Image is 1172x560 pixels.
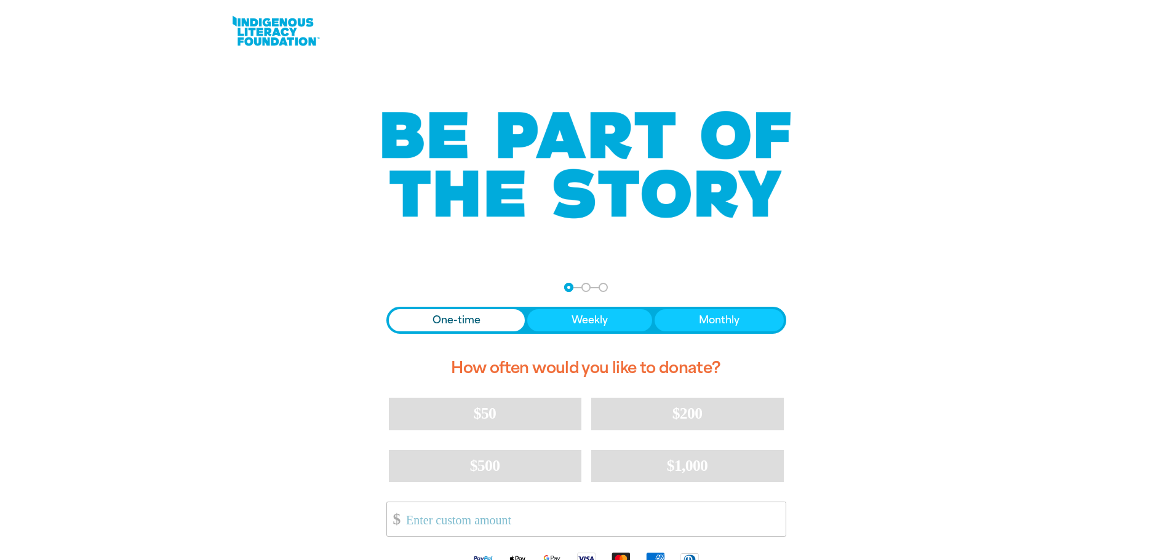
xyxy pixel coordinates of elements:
[474,404,496,422] span: $50
[699,313,739,328] span: Monthly
[389,398,581,430] button: $50
[389,450,581,482] button: $500
[527,309,652,331] button: Weekly
[572,313,608,328] span: Weekly
[667,457,708,475] span: $1,000
[672,404,703,422] span: $200
[470,457,500,475] span: $500
[371,87,802,243] img: Be part of the story
[591,450,784,482] button: $1,000
[433,313,480,328] span: One-time
[387,505,401,533] span: $
[564,283,573,292] button: Navigate to step 1 of 3 to enter your donation amount
[397,502,785,536] input: Enter custom amount
[591,398,784,430] button: $200
[655,309,784,331] button: Monthly
[386,349,786,388] h2: How often would you like to donate?
[581,283,591,292] button: Navigate to step 2 of 3 to enter your details
[389,309,525,331] button: One-time
[599,283,608,292] button: Navigate to step 3 of 3 to enter your payment details
[386,307,786,334] div: Donation frequency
